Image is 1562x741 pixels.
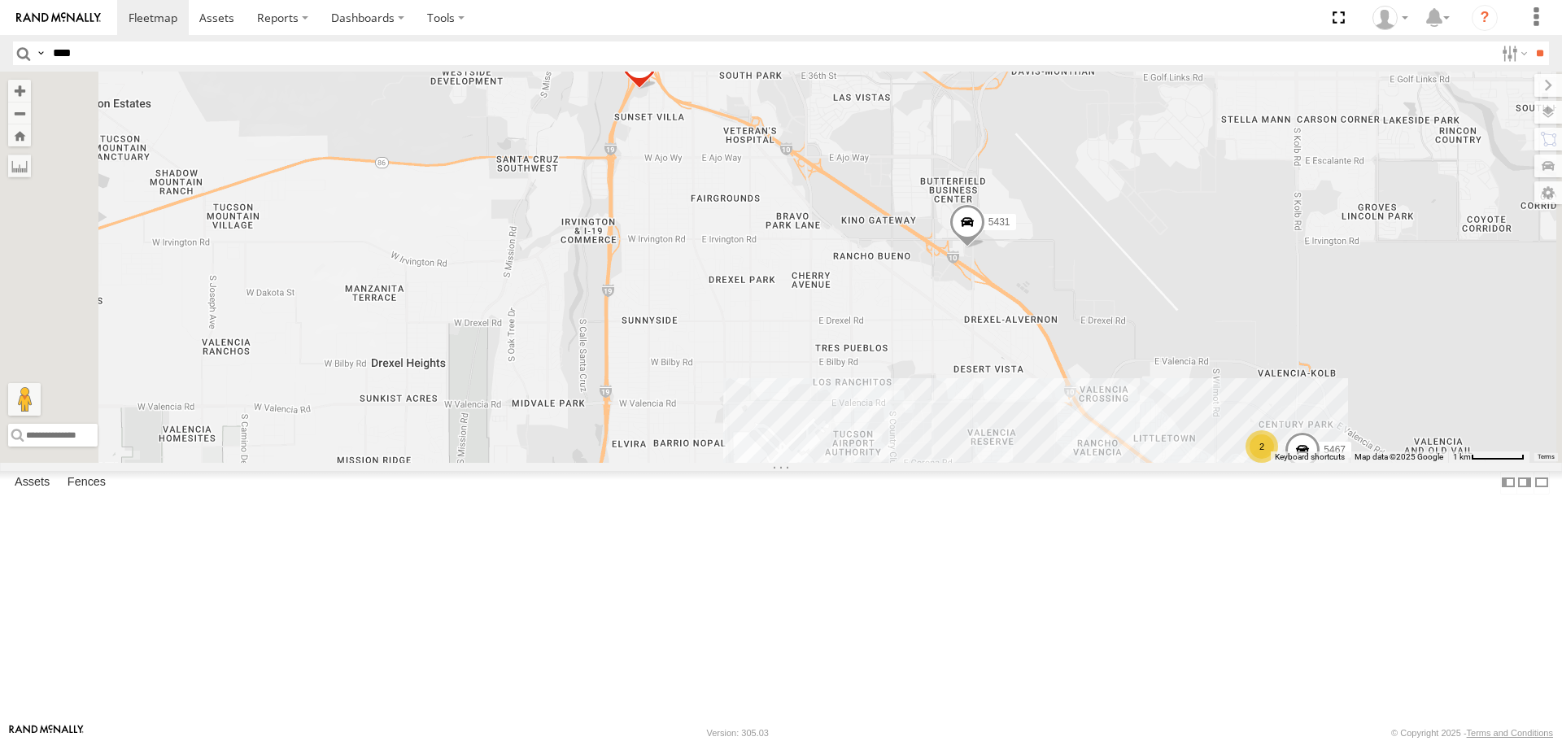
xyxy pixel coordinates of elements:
[34,41,47,65] label: Search Query
[8,102,31,124] button: Zoom out
[1453,452,1471,461] span: 1 km
[1448,451,1529,463] button: Map Scale: 1 km per 62 pixels
[16,12,101,24] img: rand-logo.svg
[1367,6,1414,30] div: Edward Espinoza
[1467,728,1553,738] a: Terms and Conditions
[1516,471,1533,495] label: Dock Summary Table to the Right
[1534,471,1550,495] label: Hide Summary Table
[1355,452,1443,461] span: Map data ©2025 Google
[8,80,31,102] button: Zoom in
[1500,471,1516,495] label: Dock Summary Table to the Left
[1324,444,1346,455] span: 5467
[988,216,1010,228] span: 5431
[1391,728,1553,738] div: © Copyright 2025 -
[1246,430,1278,463] div: 2
[9,725,84,741] a: Visit our Website
[1275,451,1345,463] button: Keyboard shortcuts
[707,728,769,738] div: Version: 305.03
[8,383,41,416] button: Drag Pegman onto the map to open Street View
[59,472,114,495] label: Fences
[8,124,31,146] button: Zoom Home
[1495,41,1530,65] label: Search Filter Options
[1538,453,1555,460] a: Terms
[8,155,31,177] label: Measure
[1534,181,1562,204] label: Map Settings
[1472,5,1498,31] i: ?
[7,472,58,495] label: Assets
